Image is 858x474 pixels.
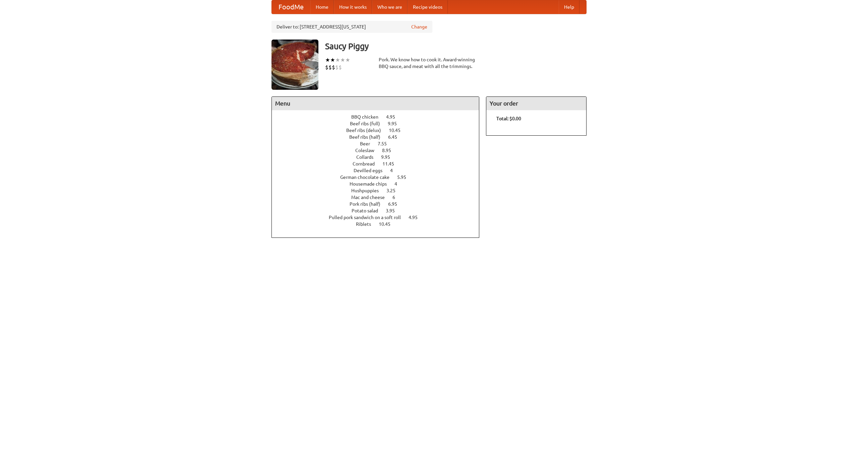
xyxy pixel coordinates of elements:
a: Recipe videos [408,0,448,14]
a: FoodMe [272,0,310,14]
span: Riblets [356,221,378,227]
a: Potato salad 3.95 [352,208,407,213]
span: 3.95 [386,208,402,213]
span: BBQ chicken [351,114,385,120]
span: 6.45 [388,134,404,140]
li: $ [332,64,335,71]
a: Beef ribs (half) 6.45 [349,134,410,140]
li: ★ [340,56,345,64]
span: Mac and cheese [351,195,391,200]
span: 10.45 [379,221,397,227]
a: How it works [334,0,372,14]
span: 4 [390,168,400,173]
span: 6 [392,195,402,200]
a: Devilled eggs 4 [354,168,405,173]
div: Deliver to: [STREET_ADDRESS][US_STATE] [271,21,432,33]
a: Coleslaw 8.95 [355,148,404,153]
span: 3.25 [386,188,402,193]
span: 4 [394,181,404,187]
a: Help [559,0,579,14]
h4: Menu [272,97,479,110]
a: Home [310,0,334,14]
a: Beer 7.55 [360,141,399,146]
span: 4.95 [409,215,424,220]
b: Total: $0.00 [496,116,521,121]
a: BBQ chicken 4.95 [351,114,408,120]
span: Hushpuppies [351,188,385,193]
span: Beef ribs (delux) [346,128,388,133]
span: 7.55 [378,141,393,146]
span: Cornbread [353,161,381,166]
span: Potato salad [352,208,385,213]
div: Pork. We know how to cook it. Award-winning BBQ sauce, and meat with all the trimmings. [379,56,479,70]
li: $ [328,64,332,71]
a: Mac and cheese 6 [351,195,408,200]
a: Change [411,23,427,30]
span: Beef ribs (full) [350,121,387,126]
a: Riblets 10.45 [356,221,403,227]
a: Housemade chips 4 [350,181,410,187]
a: Collards 9.95 [356,154,403,160]
li: $ [325,64,328,71]
a: Hushpuppies 3.25 [351,188,408,193]
span: 11.45 [382,161,401,166]
span: 4.95 [386,114,402,120]
span: Collards [356,154,380,160]
span: German chocolate cake [340,175,396,180]
span: 9.95 [388,121,404,126]
li: $ [335,64,339,71]
h3: Saucy Piggy [325,40,587,53]
span: Beer [360,141,377,146]
span: Beef ribs (half) [349,134,387,140]
a: Pork ribs (half) 6.95 [350,201,410,207]
span: Pulled pork sandwich on a soft roll [329,215,408,220]
a: Pulled pork sandwich on a soft roll 4.95 [329,215,430,220]
a: Beef ribs (delux) 10.45 [346,128,413,133]
span: 6.95 [388,201,404,207]
span: Devilled eggs [354,168,389,173]
li: ★ [325,56,330,64]
a: Cornbread 11.45 [353,161,407,166]
a: Beef ribs (full) 9.95 [350,121,409,126]
li: ★ [330,56,335,64]
a: Who we are [372,0,408,14]
span: Housemade chips [350,181,393,187]
img: angular.jpg [271,40,318,90]
span: 9.95 [381,154,397,160]
h4: Your order [486,97,586,110]
span: Pork ribs (half) [350,201,387,207]
li: ★ [345,56,350,64]
li: $ [339,64,342,71]
a: German chocolate cake 5.95 [340,175,419,180]
span: 5.95 [397,175,413,180]
li: ★ [335,56,340,64]
span: Coleslaw [355,148,381,153]
span: 8.95 [382,148,398,153]
span: 10.45 [389,128,407,133]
